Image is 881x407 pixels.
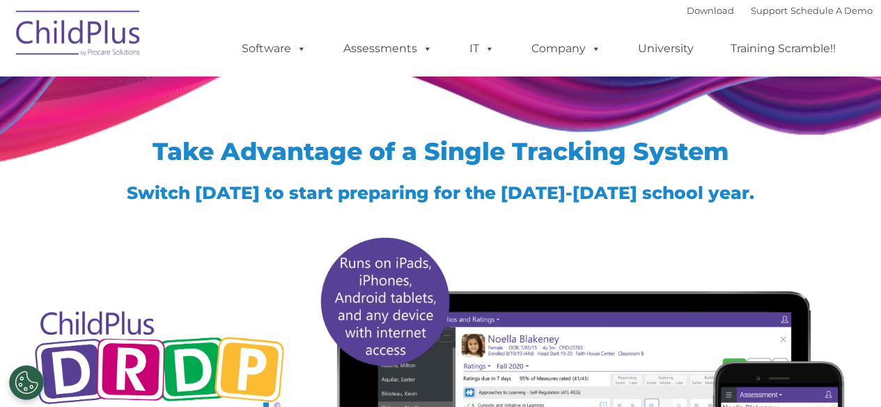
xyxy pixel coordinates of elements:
[9,1,148,70] img: ChildPlus by Procare Solutions
[153,136,729,166] span: Take Advantage of a Single Tracking System
[687,5,873,16] font: |
[9,365,44,400] button: Cookies Settings
[517,35,615,63] a: Company
[717,35,850,63] a: Training Scramble!!
[228,35,320,63] a: Software
[624,35,708,63] a: University
[687,5,734,16] a: Download
[751,5,788,16] a: Support
[127,182,754,203] span: Switch [DATE] to start preparing for the [DATE]-[DATE] school year.
[329,35,446,63] a: Assessments
[790,5,873,16] a: Schedule A Demo
[455,35,508,63] a: IT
